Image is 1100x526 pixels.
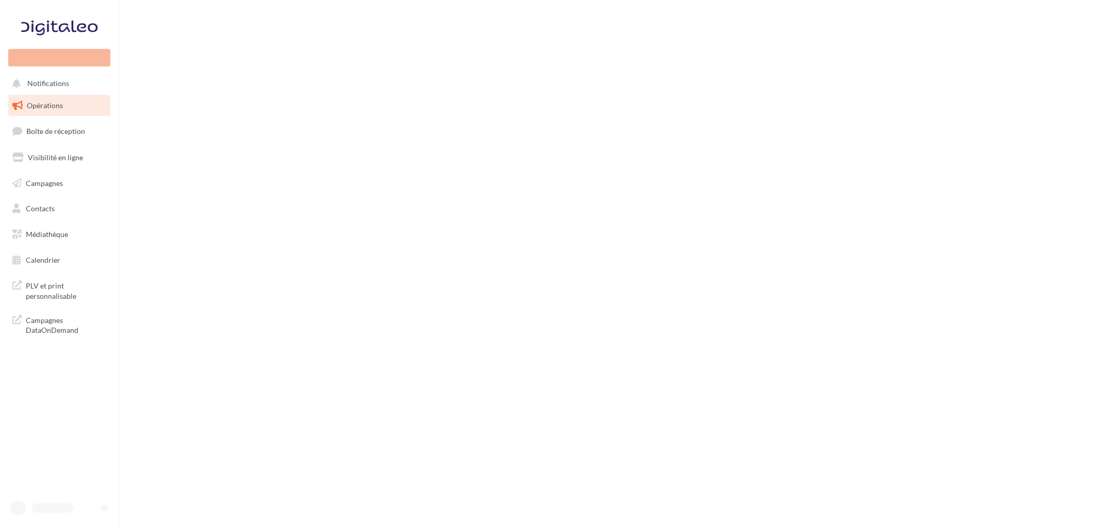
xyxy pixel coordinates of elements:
a: Contacts [6,198,112,219]
a: Campagnes [6,173,112,194]
a: Calendrier [6,249,112,271]
a: Boîte de réception [6,120,112,142]
span: Boîte de réception [26,127,85,135]
a: Campagnes DataOnDemand [6,309,112,340]
span: Calendrier [26,256,60,264]
span: Campagnes [26,178,63,187]
a: Médiathèque [6,224,112,245]
span: Notifications [27,79,69,88]
a: PLV et print personnalisable [6,275,112,305]
a: Visibilité en ligne [6,147,112,168]
span: PLV et print personnalisable [26,279,106,301]
span: Campagnes DataOnDemand [26,313,106,335]
a: Opérations [6,95,112,116]
span: Médiathèque [26,230,68,239]
span: Opérations [27,101,63,110]
span: Contacts [26,204,55,213]
span: Visibilité en ligne [28,153,83,162]
div: Nouvelle campagne [8,49,110,66]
